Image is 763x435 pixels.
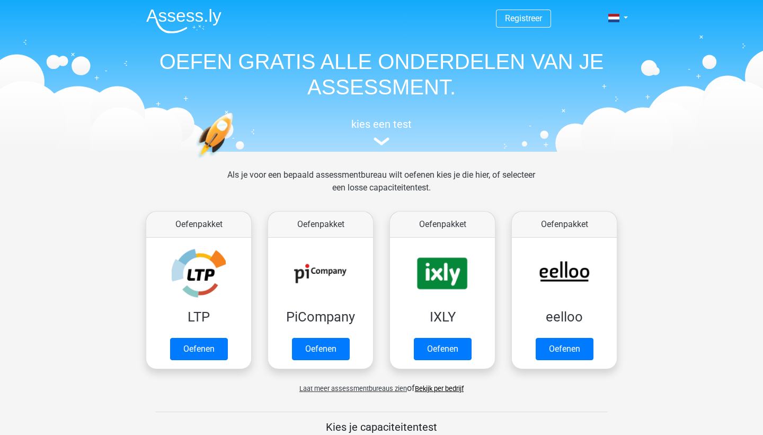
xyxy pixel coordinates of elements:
[536,338,593,360] a: Oefenen
[138,373,625,395] div: of
[138,118,625,146] a: kies een test
[219,169,544,207] div: Als je voor een bepaald assessmentbureau wilt oefenen kies je die hier, of selecteer een losse ca...
[170,338,228,360] a: Oefenen
[155,421,608,433] h5: Kies je capaciteitentest
[196,112,274,208] img: oefenen
[146,8,221,33] img: Assessly
[374,137,389,145] img: assessment
[138,118,625,130] h5: kies een test
[415,385,464,393] a: Bekijk per bedrijf
[414,338,472,360] a: Oefenen
[505,13,542,23] a: Registreer
[299,385,407,393] span: Laat meer assessmentbureaus zien
[138,49,625,100] h1: OEFEN GRATIS ALLE ONDERDELEN VAN JE ASSESSMENT.
[292,338,350,360] a: Oefenen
